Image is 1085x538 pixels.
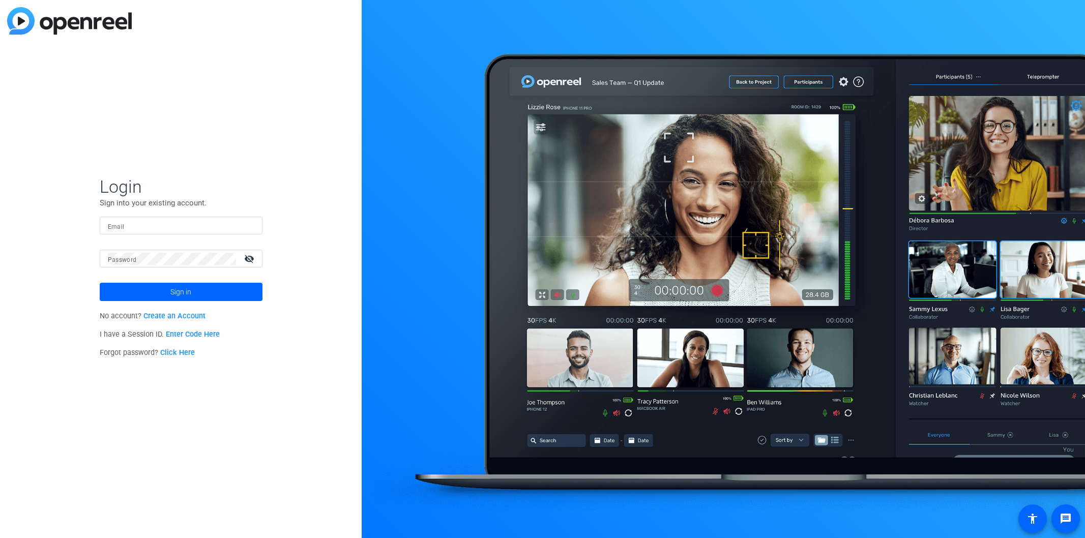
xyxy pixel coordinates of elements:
[7,7,132,35] img: blue-gradient.svg
[100,330,220,339] span: I have a Session ID.
[108,220,254,232] input: Enter Email Address
[143,312,206,320] a: Create an Account
[100,197,262,208] p: Sign into your existing account.
[238,251,262,266] mat-icon: visibility_off
[166,330,220,339] a: Enter Code Here
[160,348,195,357] a: Click Here
[170,279,191,305] span: Sign in
[108,256,137,263] mat-label: Password
[1027,513,1039,525] mat-icon: accessibility
[1060,513,1072,525] mat-icon: message
[100,312,206,320] span: No account?
[100,176,262,197] span: Login
[100,348,195,357] span: Forgot password?
[100,283,262,301] button: Sign in
[108,223,125,230] mat-label: Email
